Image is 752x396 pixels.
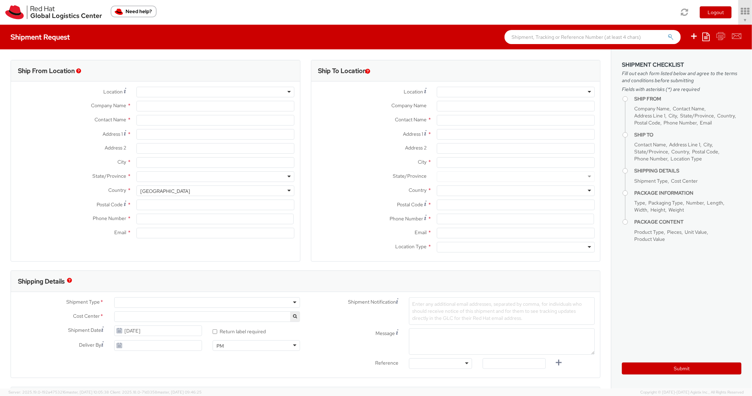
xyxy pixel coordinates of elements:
[700,120,712,126] span: Email
[634,141,666,148] span: Contact Name
[66,298,100,306] span: Shipment Type
[418,159,427,165] span: City
[114,229,126,236] span: Email
[692,148,718,155] span: Postal Code
[390,215,423,222] span: Phone Number
[703,141,712,148] span: City
[8,390,109,395] span: Server: 2025.19.0-192a4753216
[622,86,741,93] span: Fields with asterisks (*) are required
[92,173,126,179] span: State/Province
[717,112,735,119] span: Country
[103,89,123,95] span: Location
[640,390,744,395] span: Copyright © [DATE]-[DATE] Agistix Inc., All Rights Reserved
[634,132,741,138] h4: Ship To
[671,156,702,162] span: Location Type
[375,330,395,336] span: Message
[505,30,681,44] input: Shipment, Tracking or Reference Number (at least 4 chars)
[700,6,732,18] button: Logout
[213,329,217,334] input: Return label required
[5,5,102,19] img: rh-logistics-00dfa346123c4ec078e1.svg
[634,96,741,102] h4: Ship From
[403,131,423,137] span: Address 1
[634,105,670,112] span: Company Name
[395,243,427,250] span: Location Type
[397,201,423,208] span: Postal Code
[393,173,427,179] span: State/Province
[11,33,70,41] h4: Shipment Request
[622,363,741,374] button: Submit
[105,145,126,151] span: Address 2
[648,200,683,206] span: Packaging Type
[668,207,684,213] span: Weight
[634,156,667,162] span: Phone Number
[743,17,747,23] span: ▼
[318,67,367,74] h3: Ship To Location
[622,62,741,68] h3: Shipment Checklist
[634,236,665,242] span: Product Value
[66,390,109,395] span: master, [DATE] 10:05:38
[157,390,202,395] span: master, [DATE] 09:46:25
[412,301,582,321] span: Enter any additional email addresses, separated by comma, for individuals who should receive noti...
[622,70,741,84] span: Fill out each form listed below and agree to the terms and conditions before submitting
[404,89,423,95] span: Location
[375,360,398,366] span: Reference
[110,390,202,395] span: Client: 2025.18.0-71d3358
[111,6,157,17] button: Need help?
[117,159,126,165] span: City
[634,219,741,225] h4: Package Content
[216,342,224,349] div: PM
[634,148,668,155] span: State/Province
[79,341,101,349] span: Deliver By
[650,207,665,213] span: Height
[73,312,100,321] span: Cost Center
[680,112,714,119] span: State/Province
[405,145,427,151] span: Address 2
[395,116,427,123] span: Contact Name
[668,112,677,119] span: City
[409,187,427,193] span: Country
[18,67,75,74] h3: Ship From Location
[634,229,664,235] span: Product Type
[685,229,707,235] span: Unit Value
[18,278,65,285] h3: Shipping Details
[103,131,123,137] span: Address 1
[664,120,697,126] span: Phone Number
[707,200,723,206] span: Length
[140,188,190,195] div: [GEOGRAPHIC_DATA]
[669,141,700,148] span: Address Line 1
[634,190,741,196] h4: Package Information
[93,215,126,221] span: Phone Number
[686,200,704,206] span: Number
[94,116,126,123] span: Contact Name
[348,298,396,306] span: Shipment Notification
[671,178,698,184] span: Cost Center
[634,207,647,213] span: Width
[91,102,126,109] span: Company Name
[391,102,427,109] span: Company Name
[667,229,681,235] span: Pieces
[634,200,645,206] span: Type
[634,168,741,173] h4: Shipping Details
[68,327,101,334] span: Shipment Date
[213,327,267,335] label: Return label required
[634,112,665,119] span: Address Line 1
[415,229,427,236] span: Email
[108,187,126,193] span: Country
[673,105,704,112] span: Contact Name
[671,148,689,155] span: Country
[97,201,123,208] span: Postal Code
[634,178,668,184] span: Shipment Type
[634,120,660,126] span: Postal Code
